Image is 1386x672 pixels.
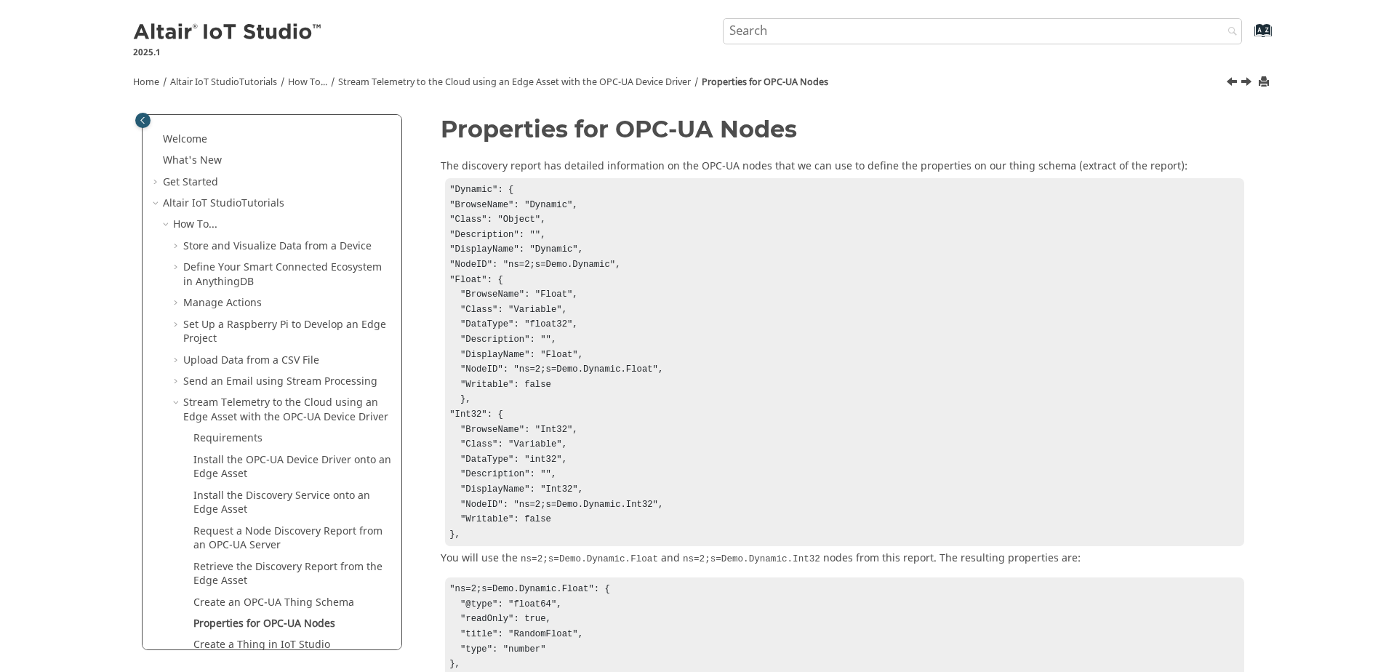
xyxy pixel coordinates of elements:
[441,159,1244,546] div: The discovery report has detailed information on the OPC-UA nodes that we can use to define the p...
[702,76,828,89] a: Properties for OPC-UA Nodes
[183,353,319,368] a: Upload Data from a CSV File
[1227,75,1239,92] a: Previous topic: Create an OPC-UA Thing Schema
[1242,75,1254,92] a: Next topic: Create a Thing in IoT Studio
[170,76,239,89] span: Altair IoT Studio
[1231,30,1264,45] a: Go to index terms page
[133,21,324,44] img: Altair IoT Studio
[441,551,1244,567] p: You will use the and nodes from this report. The resulting properties are:
[680,553,823,566] code: ns=2;s=Demo.Dynamic.Int32
[163,175,218,190] a: Get Started
[133,76,159,89] a: Home
[288,76,327,89] a: How To...
[163,196,284,211] a: Altair IoT StudioTutorials
[1209,18,1249,47] button: Search
[151,175,163,190] span: Expand Get Started
[518,553,661,566] code: ns=2;s=Demo.Dynamic.Float
[172,396,183,410] span: Collapse Stream Telemetry to the Cloud using an Edge Asset with the OPC-UA Device Driver
[172,260,183,275] span: Expand Define Your Smart Connected Ecosystem in AnythingDB
[193,524,382,553] a: Request a Node Discovery Report from an OPC-UA Server
[193,431,263,446] a: Requirements
[183,317,386,347] a: Set Up a Raspberry Pi to Develop an Edge Project
[172,296,183,311] span: Expand Manage Actions
[183,239,372,254] a: Store and Visualize Data from a Device
[170,76,277,89] a: Altair IoT StudioTutorials
[193,488,370,518] a: Install the Discovery Service onto an Edge Asset
[163,153,222,168] a: What's New
[183,374,377,389] a: Send an Email using Stream Processing
[172,375,183,389] span: Expand Send an Email using Stream Processing
[449,185,668,540] code: "Dynamic": { "BrowseName": "Dynamic", "Class": "Object", "Description": "", "DisplayName": "Dynam...
[163,132,207,147] a: Welcome
[193,616,335,631] a: Properties for OPC-UA Nodes
[183,295,262,311] a: Manage Actions
[193,559,382,589] a: Retrieve the Discovery Report from the Edge Asset
[193,452,391,482] a: Install the OPC-UA Device Driver onto an Edge Asset
[338,76,691,89] a: Stream Telemetry to the Cloud using an Edge Asset with the OPC-UA Device Driver
[151,196,163,211] span: Collapse Altair IoT StudioTutorials
[163,196,241,211] span: Altair IoT Studio
[172,318,183,332] span: Expand Set Up a Raspberry Pi to Develop an Edge Project
[193,637,330,652] a: Create a Thing in IoT Studio
[135,113,151,128] button: Toggle publishing table of content
[172,239,183,254] span: Expand Store and Visualize Data from a Device
[183,395,388,425] a: Stream Telemetry to the Cloud using an Edge Asset with the OPC-UA Device Driver
[111,63,1275,96] nav: Tools
[172,353,183,368] span: Expand Upload Data from a CSV File
[1259,73,1271,92] button: Print this page
[193,595,354,610] a: Create an OPC-UA Thing Schema
[133,46,324,59] p: 2025.1
[183,260,382,289] a: Define Your Smart Connected Ecosystem in AnythingDB
[723,18,1243,44] input: Search query
[441,116,1244,142] h1: Properties for OPC-UA Nodes
[173,217,217,232] a: How To...
[161,217,173,232] span: Collapse How To...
